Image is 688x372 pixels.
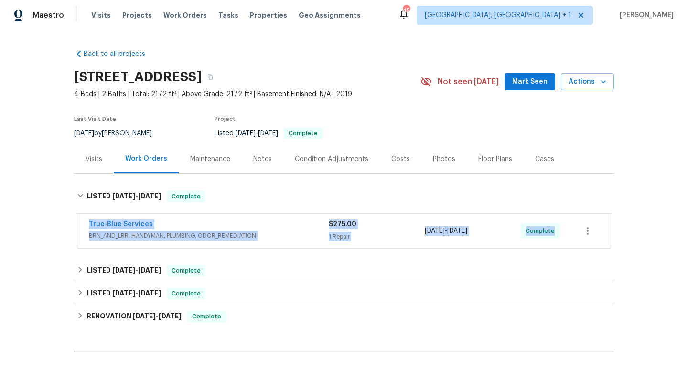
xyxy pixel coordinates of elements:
[133,313,156,319] span: [DATE]
[295,154,368,164] div: Condition Adjustments
[329,232,425,241] div: 1 Repair
[188,312,225,321] span: Complete
[74,72,202,82] h2: [STREET_ADDRESS]
[112,193,161,199] span: -
[74,130,94,137] span: [DATE]
[512,76,548,88] span: Mark Seen
[391,154,410,164] div: Costs
[253,154,272,164] div: Notes
[569,76,606,88] span: Actions
[74,128,163,139] div: by [PERSON_NAME]
[258,130,278,137] span: [DATE]
[329,221,356,228] span: $275.00
[236,130,278,137] span: -
[526,226,559,236] span: Complete
[438,77,499,87] span: Not seen [DATE]
[447,228,467,234] span: [DATE]
[535,154,554,164] div: Cases
[87,288,161,299] h6: LISTED
[91,11,111,20] span: Visits
[138,193,161,199] span: [DATE]
[202,68,219,86] button: Copy Address
[74,181,614,212] div: LISTED [DATE]-[DATE]Complete
[403,6,409,15] div: 45
[74,259,614,282] div: LISTED [DATE]-[DATE]Complete
[168,289,204,298] span: Complete
[168,266,204,275] span: Complete
[74,282,614,305] div: LISTED [DATE]-[DATE]Complete
[478,154,512,164] div: Floor Plans
[74,89,420,99] span: 4 Beds | 2 Baths | Total: 2172 ft² | Above Grade: 2172 ft² | Basement Finished: N/A | 2019
[138,290,161,296] span: [DATE]
[236,130,256,137] span: [DATE]
[32,11,64,20] span: Maestro
[218,12,238,19] span: Tasks
[215,116,236,122] span: Project
[87,311,182,322] h6: RENOVATION
[112,193,135,199] span: [DATE]
[425,11,571,20] span: [GEOGRAPHIC_DATA], [GEOGRAPHIC_DATA] + 1
[190,154,230,164] div: Maintenance
[112,290,135,296] span: [DATE]
[122,11,152,20] span: Projects
[168,192,204,201] span: Complete
[433,154,455,164] div: Photos
[74,116,116,122] span: Last Visit Date
[250,11,287,20] span: Properties
[74,49,166,59] a: Back to all projects
[112,290,161,296] span: -
[87,265,161,276] h6: LISTED
[561,73,614,91] button: Actions
[163,11,207,20] span: Work Orders
[74,305,614,328] div: RENOVATION [DATE]-[DATE]Complete
[133,313,182,319] span: -
[125,154,167,164] div: Work Orders
[112,267,161,274] span: -
[285,131,322,136] span: Complete
[215,130,322,137] span: Listed
[299,11,361,20] span: Geo Assignments
[89,221,153,228] a: True-Blue Services
[425,228,445,234] span: [DATE]
[138,267,161,274] span: [DATE]
[87,191,161,202] h6: LISTED
[616,11,674,20] span: [PERSON_NAME]
[112,267,135,274] span: [DATE]
[505,73,555,91] button: Mark Seen
[425,226,467,236] span: -
[86,154,102,164] div: Visits
[89,231,329,241] span: BRN_AND_LRR, HANDYMAN, PLUMBING, ODOR_REMEDIATION
[159,313,182,319] span: [DATE]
